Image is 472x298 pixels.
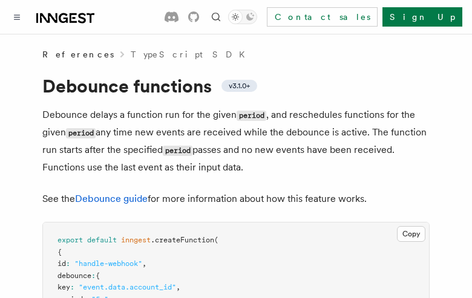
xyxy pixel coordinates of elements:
a: Contact sales [267,7,378,27]
p: Debounce delays a function run for the given , and reschedules functions for the given any time n... [42,106,430,176]
span: .createFunction [151,236,214,244]
span: debounce [57,271,91,280]
h1: Debounce functions [42,75,430,97]
a: Debounce guide [75,193,148,204]
a: Sign Up [382,7,462,27]
span: ( [214,236,218,244]
button: Copy [397,226,425,242]
span: { [96,271,100,280]
span: References [42,48,114,60]
button: Toggle navigation [10,10,24,24]
button: Toggle dark mode [228,10,257,24]
span: key [57,283,70,291]
a: TypeScript SDK [131,48,252,60]
button: Find something... [209,10,223,24]
span: export [57,236,83,244]
span: default [87,236,117,244]
span: : [70,283,74,291]
p: See the for more information about how this feature works. [42,190,430,207]
code: period [163,146,192,156]
code: period [66,128,96,138]
span: id [57,259,66,268]
span: : [66,259,70,268]
span: v3.1.0+ [229,81,250,91]
span: : [91,271,96,280]
span: inngest [121,236,151,244]
span: , [176,283,180,291]
span: { [57,248,62,256]
span: "handle-webhook" [74,259,142,268]
code: period [237,111,266,121]
span: "event.data.account_id" [79,283,176,291]
span: , [142,259,146,268]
